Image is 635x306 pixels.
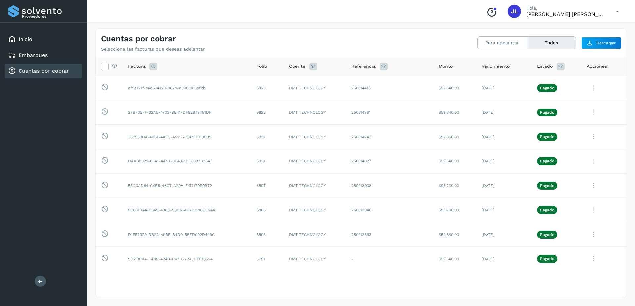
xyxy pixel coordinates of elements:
td: 250013893 [346,222,434,247]
a: Cuentas por cobrar [19,68,69,74]
p: Pagado [540,208,554,212]
span: Descargar [596,40,616,46]
p: Pagado [540,86,554,90]
td: [DATE] [476,76,532,100]
td: $95,200.00 [433,173,476,198]
td: 6823 [251,76,284,100]
h4: Cuentas por cobrar [101,34,176,44]
span: Folio [256,63,267,70]
span: Vencimiento [482,63,510,70]
td: [DATE] [476,125,532,149]
td: [DATE] [476,222,532,247]
span: Cliente [289,63,305,70]
td: 387569DA-4B81-4AFC-A211-77347FDD3B39 [123,125,251,149]
p: Hola, [526,5,606,11]
td: 250014416 [346,76,434,100]
button: Todas [527,37,576,49]
span: Factura [128,63,146,70]
td: $52,640.00 [433,222,476,247]
td: 250014243 [346,125,434,149]
td: DMT TECHNOLOGY [284,100,346,125]
p: Pagado [540,256,554,261]
p: Pagado [540,232,554,237]
td: [DATE] [476,100,532,125]
td: DMT TECHNOLOGY [284,222,346,247]
td: 6822 [251,100,284,125]
a: Embarques [19,52,48,58]
td: 9E081D44-C549-430C-99D6-AD2DD8CCE244 [123,198,251,222]
td: D1FF2929-DB22-49BF-B4D9-5BED002D449C [123,222,251,247]
td: 250013938 [346,173,434,198]
td: $95,200.00 [433,198,476,222]
p: Pagado [540,134,554,139]
p: Proveedores [22,14,79,19]
td: [DATE] [476,149,532,173]
td: [DATE] [476,198,532,222]
p: Pagado [540,159,554,163]
div: Inicio [5,32,82,47]
button: Descargar [581,37,621,49]
td: 250014391 [346,100,434,125]
p: Selecciona las facturas que deseas adelantar [101,46,205,52]
td: DMT TECHNOLOGY [284,149,346,173]
td: DMT TECHNOLOGY [284,173,346,198]
td: 6791 [251,247,284,271]
td: DMT TECHNOLOGY [284,125,346,149]
td: 6806 [251,198,284,222]
button: Para adelantar [478,37,527,49]
td: 250014027 [346,149,434,173]
div: Cuentas por cobrar [5,64,82,78]
td: DMT TECHNOLOGY [284,247,346,271]
p: José Luis Salinas Maldonado [526,11,606,17]
td: $92,960.00 [433,125,476,149]
td: - [346,247,434,271]
td: 27BF05FF-32A5-4703-BE41-DFB2973781DF [123,100,251,125]
td: $52,640.00 [433,76,476,100]
td: 250013940 [346,198,434,222]
span: Estado [537,63,553,70]
td: 6807 [251,173,284,198]
td: 6816 [251,125,284,149]
td: $52,640.00 [433,149,476,173]
td: $52,640.00 [433,247,476,271]
p: Pagado [540,110,554,115]
span: Referencia [351,63,376,70]
div: Embarques [5,48,82,63]
a: Inicio [19,36,32,42]
td: [DATE] [476,247,532,271]
td: DMT TECHNOLOGY [284,198,346,222]
td: $52,640.00 [433,100,476,125]
td: DAAB5922-0F41-447D-8E43-1EEC897B7843 [123,149,251,173]
td: 6803 [251,222,284,247]
p: Pagado [540,183,554,188]
td: DMT TECHNOLOGY [284,76,346,100]
td: [DATE] [476,173,532,198]
td: 93519BA4-EA85-424B-B67D-22A3DFE19524 [123,247,251,271]
td: ef9e121f-e4d5-4129-967e-e3003185ef2b [123,76,251,100]
td: 58CCAD64-C4E5-46C7-A29A-F471179E9B72 [123,173,251,198]
span: Acciones [587,63,607,70]
td: 6810 [251,149,284,173]
span: Monto [439,63,453,70]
